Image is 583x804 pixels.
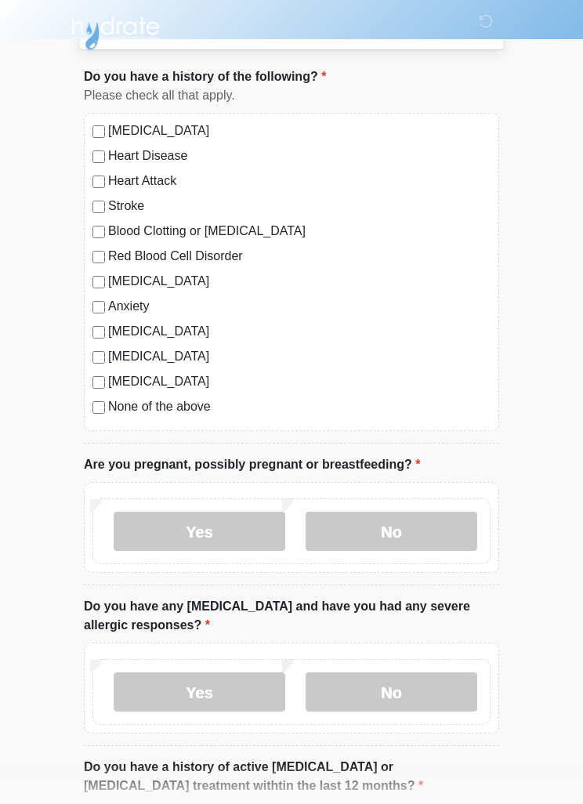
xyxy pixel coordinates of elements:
[108,372,491,391] label: [MEDICAL_DATA]
[68,12,162,51] img: Hydrate IV Bar - Chandler Logo
[92,301,105,313] input: Anxiety
[92,251,105,263] input: Red Blood Cell Disorder
[92,150,105,163] input: Heart Disease
[92,226,105,238] input: Blood Clotting or [MEDICAL_DATA]
[84,67,326,86] label: Do you have a history of the following?
[114,512,285,551] label: Yes
[306,672,477,712] label: No
[114,672,285,712] label: Yes
[108,172,491,190] label: Heart Attack
[92,276,105,288] input: [MEDICAL_DATA]
[108,197,491,215] label: Stroke
[108,121,491,140] label: [MEDICAL_DATA]
[84,455,420,474] label: Are you pregnant, possibly pregnant or breastfeeding?
[92,376,105,389] input: [MEDICAL_DATA]
[92,125,105,138] input: [MEDICAL_DATA]
[92,201,105,213] input: Stroke
[108,397,491,416] label: None of the above
[92,351,105,364] input: [MEDICAL_DATA]
[108,297,491,316] label: Anxiety
[92,401,105,414] input: None of the above
[84,597,499,635] label: Do you have any [MEDICAL_DATA] and have you had any severe allergic responses?
[108,322,491,341] label: [MEDICAL_DATA]
[108,347,491,366] label: [MEDICAL_DATA]
[92,326,105,339] input: [MEDICAL_DATA]
[84,86,499,105] div: Please check all that apply.
[306,512,477,551] label: No
[108,272,491,291] label: [MEDICAL_DATA]
[108,147,491,165] label: Heart Disease
[108,247,491,266] label: Red Blood Cell Disorder
[92,176,105,188] input: Heart Attack
[84,758,499,795] label: Do you have a history of active [MEDICAL_DATA] or [MEDICAL_DATA] treatment withtin the last 12 mo...
[108,222,491,241] label: Blood Clotting or [MEDICAL_DATA]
